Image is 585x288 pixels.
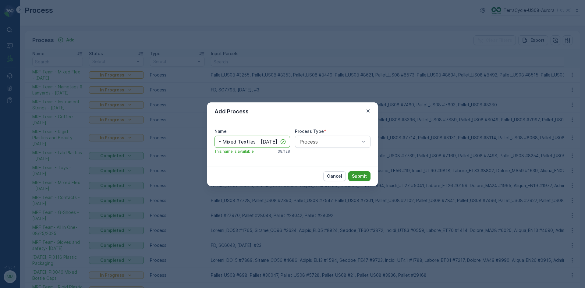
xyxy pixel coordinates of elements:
[295,129,324,134] label: Process Type
[278,149,290,154] p: 38 / 128
[352,173,367,179] p: Submit
[348,171,370,181] button: Submit
[323,171,346,181] button: Cancel
[214,149,254,154] span: This name is available
[327,173,342,179] p: Cancel
[214,107,249,116] p: Add Process
[214,129,227,134] label: Name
